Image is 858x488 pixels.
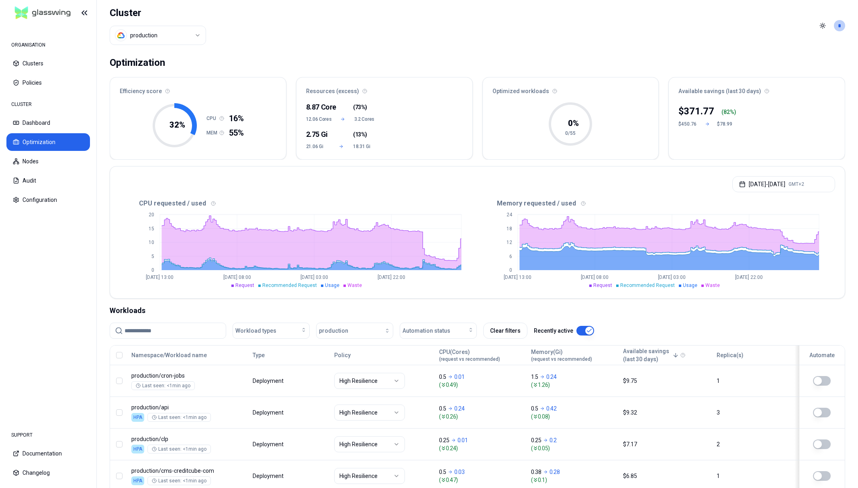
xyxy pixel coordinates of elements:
span: 73% [355,103,366,111]
tspan: [DATE] 03:00 [658,274,686,280]
button: HPA is enabled on CPU, only the other resource will be optimised. [813,408,831,417]
p: 0.5 [439,405,446,413]
button: Workload types [233,323,310,339]
div: 2 [717,440,791,448]
span: Usage [683,283,697,288]
div: HPA is enabled on CPU, only memory will be optimised. [131,445,144,453]
p: 0.03 [454,468,465,476]
span: 3.2 Cores [354,116,377,122]
span: Usage [325,283,339,288]
button: production [316,323,393,339]
div: SUPPORT [6,427,90,443]
span: ( 0.24 ) [439,444,524,452]
tspan: [DATE] 13:00 [504,274,531,280]
button: HPA is enabled on CPU, only the other resource will be optimised. [813,439,831,449]
div: 2.75 Gi [306,129,330,140]
span: GMT+2 [789,181,804,187]
button: Documentation [6,445,90,462]
span: ( 0.08 ) [531,413,616,421]
div: 3 [717,409,791,417]
span: (request vs recommended) [439,356,500,362]
button: Dashboard [6,114,90,132]
tspan: [DATE] 22:00 [735,274,763,280]
tspan: 12 [506,240,512,245]
span: 18.31 Gi [353,143,377,150]
div: Last seen: <1min ago [152,414,206,421]
p: 0.38 [531,468,541,476]
button: HPA is enabled on CPU, only the other resource will be optimised. [813,471,831,481]
span: Waste [347,283,362,288]
tspan: [DATE] 13:00 [146,274,174,280]
tspan: [DATE] 08:00 [581,274,609,280]
div: production [130,31,157,39]
span: Automation status [402,327,450,335]
p: 0.24 [546,373,557,381]
div: $ [678,105,714,118]
p: 0.5 [439,373,446,381]
span: ( ) [353,130,367,138]
div: $6.85 [623,472,709,480]
tspan: 0 [509,267,512,273]
span: ( 0.49 ) [439,381,524,389]
tspan: 0/55 [565,130,576,136]
button: CPU(Cores)(request vs recommended) [439,347,500,363]
p: cms-creditcube-com [131,467,245,475]
span: ( ) [353,103,367,111]
div: Policy [334,351,432,359]
tspan: 15 [149,226,154,232]
div: HPA is enabled on CPU, only memory will be optimised. [131,476,144,485]
tspan: 20 [149,212,154,218]
div: HPA is enabled on CPU, only memory will be optimised. [131,413,144,422]
div: Last seen: <1min ago [152,446,206,452]
p: 0.25 [439,436,449,444]
button: [DATE]-[DATE]GMT+2 [732,176,835,192]
button: Memory(Gi)(request vs recommended) [531,347,592,363]
tspan: 0 % [568,118,579,128]
h1: CPU [206,115,219,122]
button: Select a value [110,26,206,45]
span: Recommended Request [262,283,317,288]
span: ( 0.05 ) [531,444,616,452]
span: 12.06 Cores [306,116,332,122]
button: Type [253,347,265,363]
p: 371.77 [684,105,714,118]
span: ( 0.1 ) [531,476,616,484]
tspan: 0 [151,267,154,273]
button: Available savings(last 30 days) [623,347,679,363]
div: Deployment [253,409,285,417]
p: clp [131,435,245,443]
div: Resources (excess) [296,77,472,100]
p: 0.01 [458,436,468,444]
p: 0.5 [531,405,538,413]
div: CPU requested / used [120,199,478,208]
span: 13% [355,130,366,138]
h1: Cluster [110,6,206,19]
span: ( 1.26 ) [531,381,616,389]
div: Last seen: <1min ago [136,382,190,389]
div: $7.17 [623,440,709,448]
div: Workloads [110,305,845,316]
div: Deployment [253,472,285,480]
span: Workload types [235,327,276,335]
tspan: [DATE] 22:00 [378,274,405,280]
span: 16% [229,113,244,124]
div: Memory(Gi) [531,348,592,362]
button: Nodes [6,152,90,170]
div: 8.87 Core [306,102,330,113]
div: Memory requested / used [478,199,836,208]
div: ORGANISATION [6,37,90,53]
p: 82 [723,108,730,116]
button: Optimization [6,133,90,151]
div: Deployment [253,440,285,448]
p: 0.24 [454,405,465,413]
button: Changelog [6,464,90,482]
p: 0.5 [439,468,446,476]
tspan: 18 [506,226,512,232]
tspan: [DATE] 03:00 [300,274,328,280]
p: cron-jobs [131,372,245,380]
div: Efficiency score [110,77,286,100]
tspan: 32 % [170,120,185,130]
button: Policies [6,74,90,91]
button: Audit [6,172,90,189]
p: 0.2 [550,436,557,444]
